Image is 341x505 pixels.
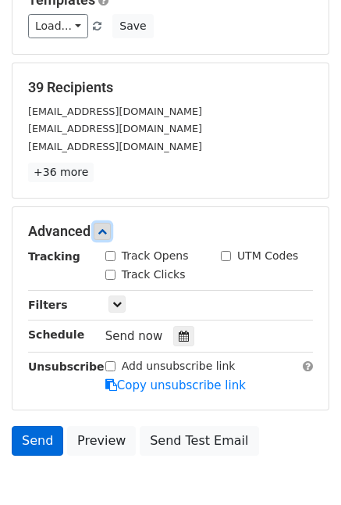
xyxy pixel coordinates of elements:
label: UTM Codes [237,248,298,264]
label: Add unsubscribe link [122,358,236,374]
a: Send Test Email [140,426,258,456]
strong: Unsubscribe [28,360,105,373]
strong: Schedule [28,328,84,341]
small: [EMAIL_ADDRESS][DOMAIN_NAME] [28,106,202,117]
small: [EMAIL_ADDRESS][DOMAIN_NAME] [28,141,202,152]
h5: Advanced [28,223,313,240]
strong: Tracking [28,250,80,263]
small: [EMAIL_ADDRESS][DOMAIN_NAME] [28,123,202,134]
a: Send [12,426,63,456]
a: Copy unsubscribe link [105,378,246,392]
a: Preview [67,426,136,456]
a: Load... [28,14,88,38]
span: Send now [105,329,163,343]
button: Save [112,14,153,38]
label: Track Clicks [122,267,186,283]
label: Track Opens [122,248,189,264]
div: 聊天小组件 [263,430,341,505]
strong: Filters [28,299,68,311]
a: +36 more [28,163,94,182]
h5: 39 Recipients [28,79,313,96]
iframe: Chat Widget [263,430,341,505]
